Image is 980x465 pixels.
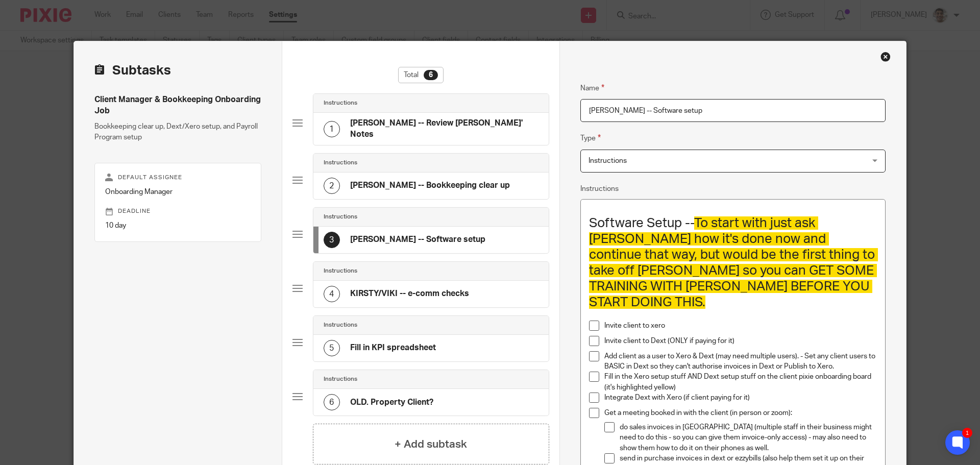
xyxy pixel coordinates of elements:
div: Total [398,67,444,83]
p: Get a meeting booked in with the client (in person or zoom): [604,408,877,418]
p: Bookkeeping clear up, Dext/Xero setup, and Payroll Program setup [94,121,261,142]
p: do sales invoices in [GEOGRAPHIC_DATA] (multiple staff in their business might need to do this - ... [620,422,877,453]
div: Close this dialog window [880,52,891,62]
div: 6 [424,70,438,80]
div: 5 [324,340,340,356]
h4: [PERSON_NAME] -- Software setup [350,234,485,245]
h4: KIRSTY/VIKI -- e-comm checks [350,288,469,299]
h4: Client Manager & Bookkeeping Onboarding Job [94,94,261,116]
label: Name [580,82,604,94]
p: Deadline [105,207,251,215]
h4: [PERSON_NAME] -- Review [PERSON_NAME]' Notes [350,118,538,140]
div: 6 [324,394,340,410]
h4: + Add subtask [395,436,467,452]
h4: [PERSON_NAME] -- Bookkeeping clear up [350,180,510,191]
p: Onboarding Manager [105,187,251,197]
div: 1 [324,121,340,137]
label: Type [580,132,601,144]
h4: Fill in KPI spreadsheet [350,342,436,353]
h4: Instructions [324,159,357,167]
h4: Instructions [324,99,357,107]
p: Invite client to xero [604,321,877,331]
p: Fill in the Xero setup stuff AND Dext setup stuff on the client pixie onboarding board (it's high... [604,372,877,393]
h1: Software Setup -- [589,215,877,310]
div: 3 [324,232,340,248]
p: Integrate Dext with Xero (if client paying for it) [604,393,877,403]
h4: Instructions [324,321,357,329]
p: 10 day [105,221,251,231]
div: 2 [324,178,340,194]
p: Invite client to Dext (ONLY if paying for it) [604,336,877,346]
h4: Instructions [324,213,357,221]
div: 4 [324,286,340,302]
span: Instructions [589,157,627,164]
h4: Instructions [324,267,357,275]
p: Add client as a user to Xero & Dext (may need multiple users). - Set any client users to BASIC in... [604,351,877,372]
h4: Instructions [324,375,357,383]
h4: OLD. Property Client? [350,397,433,408]
h2: Subtasks [94,62,171,79]
span: To start with just ask [PERSON_NAME] how it's done now and continue that way, but would be the fi... [589,216,878,309]
label: Instructions [580,184,619,194]
div: 1 [962,428,972,438]
p: Default assignee [105,174,251,182]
